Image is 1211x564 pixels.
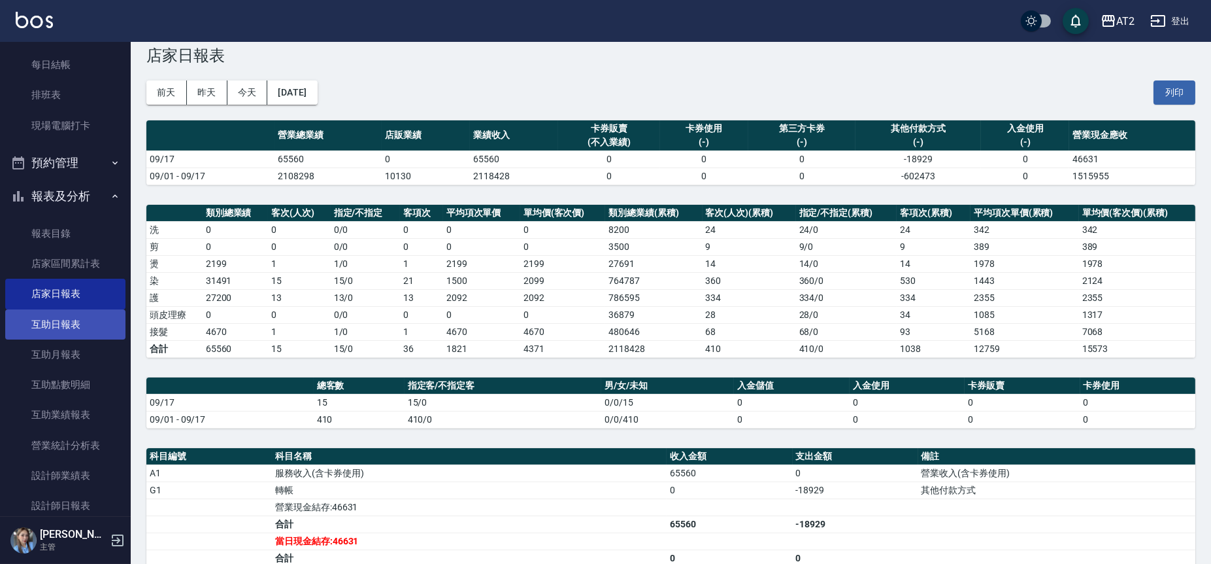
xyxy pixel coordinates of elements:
td: 2355 [1079,289,1195,306]
td: 410/0 [405,411,602,428]
a: 設計師日報表 [5,491,125,521]
td: 2108298 [274,167,382,185]
th: 業績收入 [470,120,558,151]
th: 指定客/不指定客 [405,378,602,395]
td: 13 / 0 [331,289,401,306]
td: 34 [897,306,970,323]
td: 頭皮理療 [146,306,203,323]
th: 平均項次單價(累積) [970,205,1079,222]
img: Person [10,527,37,554]
td: 46631 [1069,150,1195,167]
th: 總客數 [314,378,405,395]
td: 合計 [146,340,203,357]
td: 0 [660,167,748,185]
td: 28 / 0 [796,306,897,323]
td: 65560 [667,516,792,533]
td: 2199 [520,255,606,272]
button: 報表及分析 [5,179,125,213]
td: 0 [734,394,849,411]
td: 1 / 0 [331,323,401,340]
a: 報表目錄 [5,219,125,249]
td: 0 [520,306,606,323]
td: 0 [850,394,965,411]
td: 燙 [146,255,203,272]
td: 12759 [970,340,1079,357]
th: 營業現金應收 [1069,120,1195,151]
td: 2118428 [605,340,702,357]
td: 0 [558,167,660,185]
th: 卡券販賣 [965,378,1080,395]
td: 09/17 [146,394,314,411]
td: 2092 [520,289,606,306]
td: 410 [314,411,405,428]
td: 24 / 0 [796,221,897,238]
td: 0 [382,150,470,167]
td: 0 / 0 [331,238,401,255]
td: -18929 [793,516,918,533]
td: 0 [748,150,855,167]
td: 當日現金結存:46631 [272,533,667,550]
td: 0 [520,238,606,255]
div: (-) [984,135,1066,149]
td: 3500 [605,238,702,255]
div: (-) [859,135,978,149]
th: 入金使用 [850,378,965,395]
th: 科目編號 [146,448,272,465]
td: 68 [703,323,796,340]
table: a dense table [146,378,1195,429]
td: 15 [268,340,330,357]
td: 480646 [605,323,702,340]
td: 0 [748,167,855,185]
td: 0 [520,221,606,238]
button: 登出 [1145,9,1195,33]
td: 530 [897,272,970,289]
td: 4670 [203,323,269,340]
a: 營業統計分析表 [5,431,125,461]
th: 類別總業績(累積) [605,205,702,222]
th: 類別總業績 [203,205,269,222]
td: 8200 [605,221,702,238]
button: 今天 [227,80,268,105]
td: 15 [268,272,330,289]
div: 第三方卡券 [752,122,852,135]
td: 410 [703,340,796,357]
td: 65560 [470,150,558,167]
td: 360 / 0 [796,272,897,289]
td: 764787 [605,272,702,289]
td: 0 [443,306,520,323]
td: 0 / 0 [331,306,401,323]
td: 27200 [203,289,269,306]
th: 指定/不指定(累積) [796,205,897,222]
td: 15573 [1079,340,1195,357]
td: 1515955 [1069,167,1195,185]
th: 支出金額 [793,448,918,465]
td: 410/0 [796,340,897,357]
td: 0 [268,221,330,238]
td: 0 [443,238,520,255]
td: 洗 [146,221,203,238]
td: 0 [203,306,269,323]
button: [DATE] [267,80,317,105]
td: 轉帳 [272,482,667,499]
td: 服務收入(含卡券使用) [272,465,667,482]
td: 68 / 0 [796,323,897,340]
td: 2199 [443,255,520,272]
td: 0 [850,411,965,428]
th: 單均價(客次價)(累積) [1079,205,1195,222]
th: 營業總業績 [274,120,382,151]
td: 24 [703,221,796,238]
td: 4670 [443,323,520,340]
div: (-) [752,135,852,149]
h3: 店家日報表 [146,46,1195,65]
td: 0/0/15 [601,394,734,411]
td: 24 [897,221,970,238]
td: 1085 [970,306,1079,323]
td: 334 [703,289,796,306]
a: 互助月報表 [5,340,125,370]
td: 0 [400,221,442,238]
td: 0 [400,306,442,323]
td: 1317 [1079,306,1195,323]
td: 15/0 [405,394,602,411]
td: 36 [400,340,442,357]
td: 合計 [272,516,667,533]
